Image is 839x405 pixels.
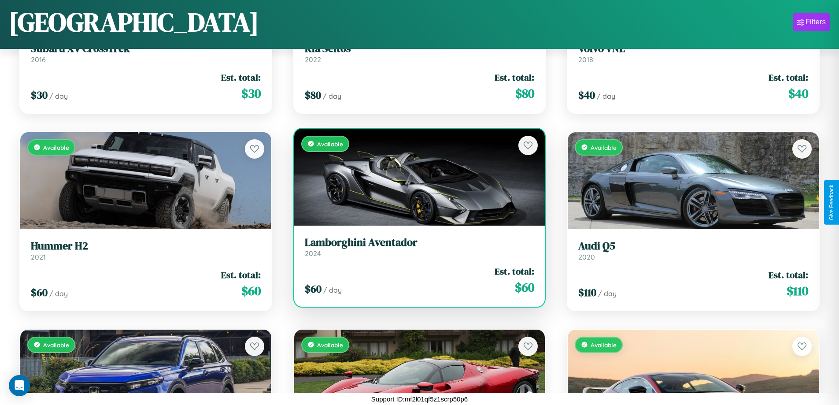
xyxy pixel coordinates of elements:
span: / day [49,92,68,100]
span: Est. total: [495,265,534,278]
span: Available [43,341,69,349]
span: 2022 [305,55,321,64]
a: Volvo VNL2018 [578,42,808,64]
span: 2021 [31,253,46,261]
span: Available [317,140,343,148]
div: Filters [806,18,826,26]
span: $ 60 [241,282,261,300]
span: $ 60 [31,285,48,300]
span: Est. total: [221,71,261,84]
span: $ 30 [31,88,48,102]
span: 2024 [305,249,321,258]
span: Est. total: [221,268,261,281]
span: / day [323,92,341,100]
span: $ 110 [578,285,596,300]
span: Available [43,144,69,151]
span: $ 80 [515,85,534,102]
span: $ 60 [305,282,322,296]
a: Kia Seltos2022 [305,42,535,64]
span: Available [591,341,617,349]
button: Filters [793,13,830,31]
div: Open Intercom Messenger [9,375,30,396]
span: $ 80 [305,88,321,102]
a: Audi Q52020 [578,240,808,261]
span: $ 110 [787,282,808,300]
h3: Kia Seltos [305,42,535,55]
a: Lamborghini Aventador2024 [305,236,535,258]
h3: Volvo VNL [578,42,808,55]
p: Support ID: mf2l01qf5z1scrp50p6 [371,393,468,405]
span: 2020 [578,253,595,261]
span: 2018 [578,55,593,64]
span: / day [323,286,342,294]
a: Subaru XV CrossTrek2016 [31,42,261,64]
span: Est. total: [769,268,808,281]
span: $ 60 [515,279,534,296]
span: Available [317,341,343,349]
h3: Audi Q5 [578,240,808,253]
div: Give Feedback [828,185,835,220]
span: / day [597,92,615,100]
span: Est. total: [769,71,808,84]
span: Available [591,144,617,151]
span: Est. total: [495,71,534,84]
span: / day [598,289,617,298]
h3: Lamborghini Aventador [305,236,535,249]
span: $ 30 [241,85,261,102]
h3: Subaru XV CrossTrek [31,42,261,55]
span: / day [49,289,68,298]
span: $ 40 [788,85,808,102]
a: Hummer H22021 [31,240,261,261]
h3: Hummer H2 [31,240,261,253]
h1: [GEOGRAPHIC_DATA] [9,4,259,40]
span: 2016 [31,55,46,64]
span: $ 40 [578,88,595,102]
